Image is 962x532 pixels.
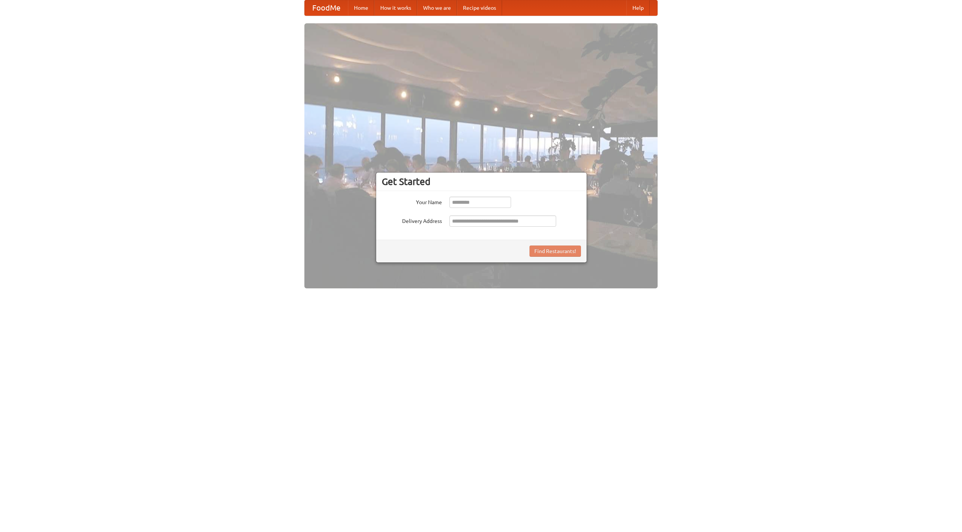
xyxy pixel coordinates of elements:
a: Help [626,0,650,15]
label: Your Name [382,197,442,206]
label: Delivery Address [382,215,442,225]
h3: Get Started [382,176,581,187]
a: FoodMe [305,0,348,15]
a: Who we are [417,0,457,15]
a: How it works [374,0,417,15]
a: Home [348,0,374,15]
a: Recipe videos [457,0,502,15]
button: Find Restaurants! [529,246,581,257]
